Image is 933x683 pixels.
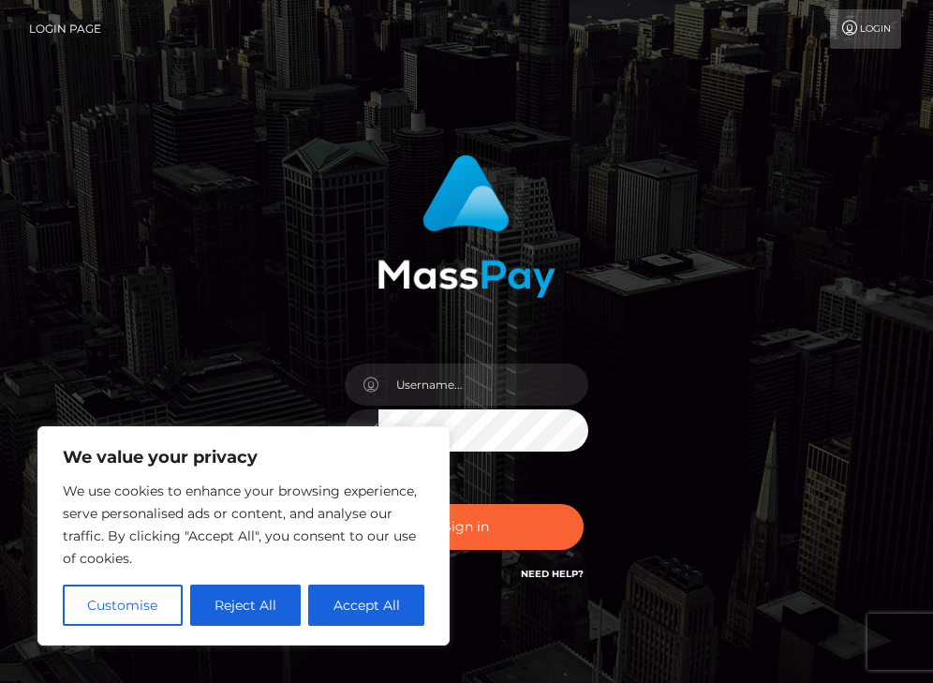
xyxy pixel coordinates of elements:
a: Need Help? [521,568,584,580]
a: Login Page [29,9,101,49]
input: Username... [378,364,588,406]
div: We value your privacy [37,426,450,646]
button: Sign in [349,504,584,550]
p: We value your privacy [63,446,424,468]
img: MassPay Login [378,155,555,298]
button: Accept All [308,585,424,626]
button: Customise [63,585,183,626]
button: Reject All [190,585,302,626]
p: We use cookies to enhance your browsing experience, serve personalised ads or content, and analys... [63,480,424,570]
a: Login [830,9,901,49]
